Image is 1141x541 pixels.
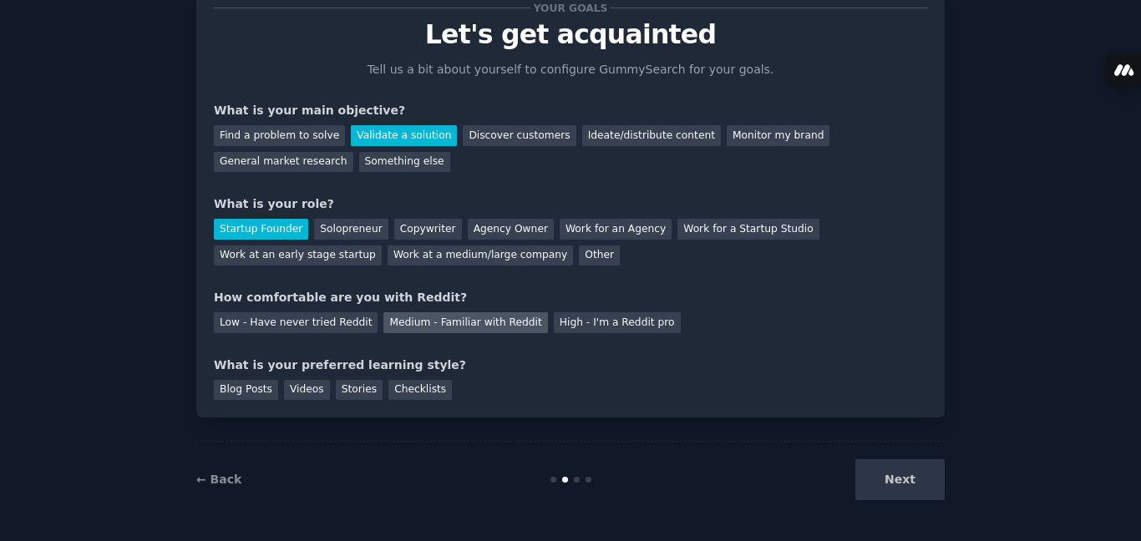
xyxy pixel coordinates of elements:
div: Stories [336,380,383,401]
div: Work for a Startup Studio [677,219,819,240]
div: Validate a solution [351,125,457,146]
div: High - I'm a Reddit pro [554,312,681,333]
p: Let's get acquainted [214,20,927,49]
div: Low - Have never tried Reddit [214,312,378,333]
div: Something else [359,152,450,173]
div: Videos [284,380,330,401]
div: Discover customers [463,125,576,146]
p: Tell us a bit about yourself to configure GummySearch for your goals. [360,61,781,78]
div: What is your role? [214,195,927,213]
div: What is your main objective? [214,102,927,119]
div: Find a problem to solve [214,125,345,146]
div: Checklists [388,380,452,401]
div: Work for an Agency [560,219,672,240]
div: How comfortable are you with Reddit? [214,289,927,306]
div: Blog Posts [214,380,278,401]
div: Other [579,245,620,266]
a: ← Back [196,473,241,486]
div: Ideate/distribute content [582,125,721,146]
div: Agency Owner [468,219,554,240]
div: Solopreneur [314,219,388,240]
div: Copywriter [394,219,462,240]
div: What is your preferred learning style? [214,356,927,374]
div: Monitor my brand [727,125,829,146]
div: General market research [214,152,353,173]
div: Startup Founder [214,219,308,240]
div: Work at a medium/large company [388,245,573,266]
div: Medium - Familiar with Reddit [383,312,547,333]
div: Work at an early stage startup [214,245,382,266]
